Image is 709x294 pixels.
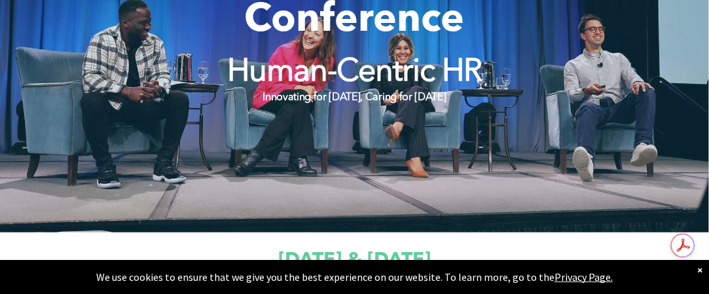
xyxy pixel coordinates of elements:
[227,57,482,88] strong: Human-Centric HR
[554,270,613,284] a: Privacy Page.
[697,263,702,276] div: Dismiss notification
[263,92,446,103] strong: Innovating for [DATE], Caring for [DATE]
[278,251,431,270] span: [DATE] & [DATE]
